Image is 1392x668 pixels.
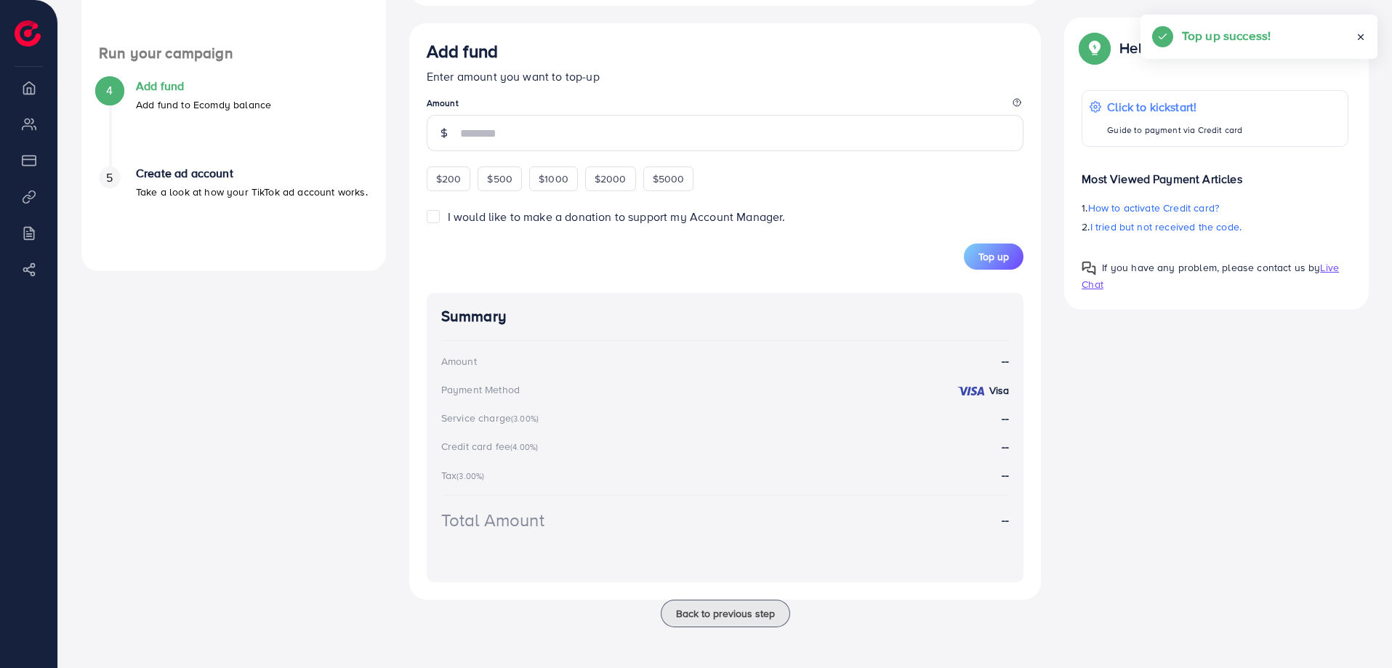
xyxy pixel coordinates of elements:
span: $1000 [539,172,568,186]
div: Tax [441,468,489,483]
h5: Top up success! [1182,26,1271,45]
img: credit [957,385,986,397]
span: 4 [106,82,113,99]
h4: Create ad account [136,166,368,180]
p: Click to kickstart! [1107,98,1242,116]
small: (4.00%) [510,441,538,453]
small: (3.00%) [511,413,539,424]
h3: Add fund [427,41,498,62]
span: 5 [106,169,113,186]
button: Top up [964,244,1023,270]
strong: Visa [989,383,1010,398]
strong: -- [1002,410,1009,426]
p: Enter amount you want to top-up [427,68,1024,85]
strong: -- [1002,467,1009,483]
p: Guide to payment via Credit card [1107,121,1242,139]
div: Credit card fee [441,439,543,454]
span: $5000 [653,172,685,186]
li: Add fund [81,79,386,166]
strong: -- [1002,438,1009,454]
div: Amount [441,354,477,369]
p: Help [1119,39,1150,57]
small: (3.00%) [456,470,484,482]
li: Create ad account [81,166,386,254]
span: Back to previous step [676,606,775,621]
iframe: Chat [1074,134,1381,657]
p: Take a look at how your TikTok ad account works. [136,183,368,201]
span: $200 [436,172,462,186]
legend: Amount [427,97,1024,115]
strong: -- [1002,512,1009,528]
span: Top up [978,249,1009,264]
p: Add fund to Ecomdy balance [136,96,271,113]
h4: Add fund [136,79,271,93]
img: Popup guide [1082,35,1108,61]
span: $2000 [595,172,627,186]
button: Back to previous step [661,600,790,627]
img: logo [15,20,41,47]
span: I would like to make a donation to support my Account Manager. [448,209,786,225]
div: Service charge [441,411,543,425]
strong: -- [1002,353,1009,369]
div: Payment Method [441,382,520,397]
h4: Run your campaign [81,44,386,63]
span: $500 [487,172,512,186]
div: Total Amount [441,507,544,533]
h4: Summary [441,307,1010,326]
